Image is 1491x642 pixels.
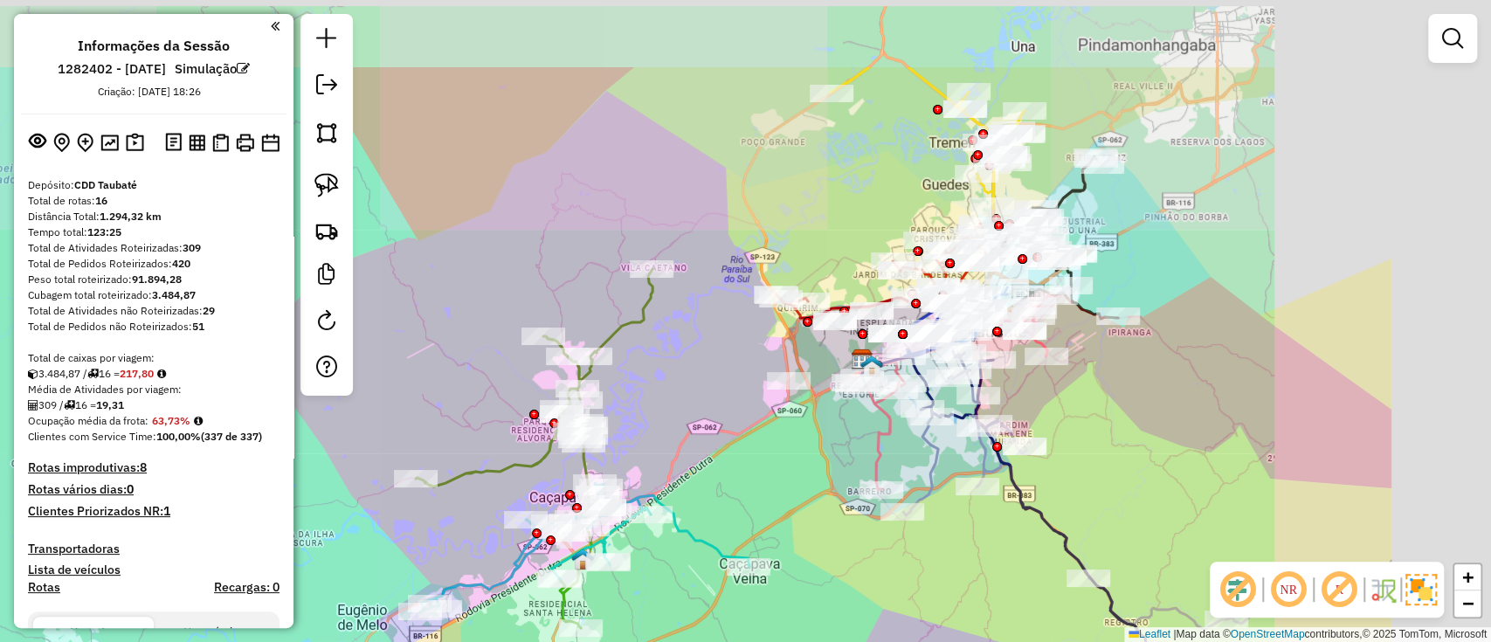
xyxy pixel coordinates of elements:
div: Cubagem total roteirizado: [28,287,280,303]
strong: CDD Taubaté [74,178,137,191]
div: Atividade não roteirizada - PIT STOP TAUBATE [984,266,1028,284]
span: Exibir rótulo [1318,569,1360,611]
div: Total de Atividades Roteirizadas: [28,240,280,256]
strong: 420 [172,257,190,270]
h6: Simulação [175,61,250,77]
em: Média calculada utilizando a maior ocupação (%Peso ou %Cubagem) de cada rota da sessão. Rotas cro... [194,416,203,426]
div: Total de Atividades não Roteirizadas: [28,303,280,319]
button: Visualizar Romaneio [209,130,232,155]
span: − [1462,592,1474,614]
div: Atividade não roteirizada - Na Brasa Bar e Lanch [1037,252,1080,270]
i: Total de rotas [87,369,99,379]
h4: Clientes Priorizados NR: [28,504,280,519]
div: Criação: [DATE] 18:26 [91,84,208,100]
img: Criar rota [314,218,339,243]
h4: Rotas vários dias: [28,482,280,497]
div: Total de Pedidos Roteirizados: [28,256,280,272]
a: Criar modelo [309,257,344,296]
strong: 1 [163,503,170,519]
strong: 217,80 [120,367,154,380]
div: Atividade não roteirizada - FRANCIELE CAROLINE D [941,284,984,301]
img: Exibir/Ocultar setores [1405,574,1437,605]
button: Painel de Sugestão [122,129,148,156]
a: Exportar sessão [309,67,344,107]
div: Peso total roteirizado: [28,272,280,287]
div: Atividade não roteirizada - ADEGA POINT DA VILA [583,499,626,516]
a: Nova sessão e pesquisa [309,21,344,60]
strong: 8 [140,459,147,475]
h4: Transportadoras [28,542,280,556]
div: Atividade não roteirizada - 54.767.008 ALEXANDRE DE CAMPOS FELIPE [1003,322,1046,340]
button: Imprimir Rotas [232,130,258,155]
div: Atividade não roteirizada - JULIA LEITE [813,311,857,328]
div: Atividade não roteirizada - MDS MERCEARIA [813,313,857,330]
div: Total de caixas por viagem: [28,350,280,366]
strong: 1.294,32 km [100,210,162,223]
strong: 51 [192,320,204,333]
h4: Lista de veículos [28,563,280,577]
span: Ocupação média da frota: [28,414,148,427]
span: Ocultar NR [1267,569,1309,611]
strong: 3.484,87 [152,288,196,301]
a: Zoom in [1454,564,1481,590]
div: Atividade não roteirizada - Y R AFFONSO e CIA LT [951,302,995,320]
span: | [1173,628,1176,640]
div: Atividade não roteirizada - ROSALINA DOS SANTOS [1004,217,1048,234]
button: Visualizar relatório de Roteirização [185,130,209,154]
a: Zoom out [1454,590,1481,617]
h4: Informações da Sessão [78,38,230,54]
strong: 91.894,28 [132,273,182,286]
div: Atividade não roteirizada - 60.277.826 FABIO ANTUNES DE LIMA [989,125,1032,142]
i: Total de Atividades [28,400,38,411]
div: Atividade não roteirizada - MATHEUS MAZZA ALIMEN [1043,248,1087,266]
button: Adicionar Atividades [73,129,97,156]
a: OpenStreetMap [1231,628,1305,640]
div: 309 / 16 = [28,397,280,413]
h4: Recargas: 0 [214,580,280,595]
div: Atividade não roteirizada - VEGAS [1028,250,1072,267]
div: Total de rotas: [28,193,280,209]
div: Atividade não roteirizada - EMPORIO PONTO CERTO [868,325,912,342]
a: Reroteirizar Sessão [309,303,344,342]
a: Leaflet [1129,628,1170,640]
div: Atividade não roteirizada - BAR DOS AMIGOS [984,146,1027,163]
h4: Rotas improdutivas: [28,460,280,475]
img: Fluxo de ruas [1369,576,1397,604]
div: Atividade não roteirizada - HOUSE BEER [978,312,1022,329]
div: 3.484,87 / 16 = [28,366,280,382]
i: Total de rotas [64,400,75,411]
div: Atividade não roteirizada - IRACI NOGUEIRA SANSO [939,314,983,332]
img: Novo CDD [571,548,594,570]
strong: 19,31 [96,398,124,411]
i: Cubagem total roteirizado [28,369,38,379]
img: Selecionar atividades - laço [314,173,339,197]
button: Logs desbloquear sessão [162,129,185,156]
strong: 16 [95,194,107,207]
button: Centralizar mapa no depósito ou ponto de apoio [50,129,73,156]
a: Clique aqui para minimizar o painel [271,16,280,36]
div: Atividade não roteirizada - GURI BEACH [1029,245,1073,263]
div: Atividade não roteirizada - GIOVANI ANDREY GODO [908,325,952,342]
div: Atividade não roteirizada - DARLEI VITORINO DA S [767,372,811,390]
i: Meta Caixas/viagem: 223,30 Diferença: -5,50 [157,369,166,379]
a: Rotas [28,580,60,595]
span: + [1462,566,1474,588]
div: Média de Atividades por viagem: [28,382,280,397]
em: Alterar nome da sessão [237,62,250,75]
img: FAD TBT [860,355,883,377]
strong: 63,73% [152,414,190,427]
span: Exibir deslocamento [1217,569,1259,611]
a: Exibir filtros [1435,21,1470,56]
div: Atividade não roteirizada - 61.044.762 ALEXSANDER DO PRADO [922,294,965,312]
strong: 309 [183,241,201,254]
div: Atividade não roteirizada - JORGE AUGUSTO MAGALH [903,231,947,249]
h6: 1282402 - [DATE] [58,61,166,77]
strong: (337 de 337) [201,430,262,443]
button: Disponibilidade de veículos [258,130,283,155]
img: CDD Taubaté [851,349,873,371]
a: Criar rota [307,211,346,250]
button: Otimizar todas as rotas [97,130,122,154]
div: Atividade não roteirizada - FERNANDO LUCAS BARBO [956,254,999,272]
button: Exibir sessão original [25,128,50,156]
